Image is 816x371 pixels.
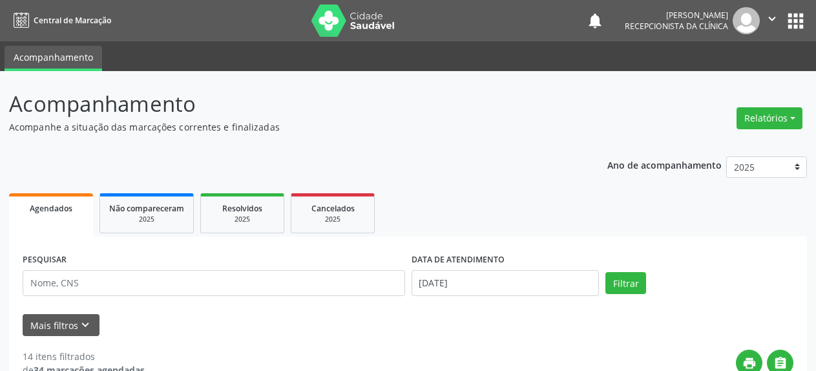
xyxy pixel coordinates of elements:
span: Central de Marcação [34,15,111,26]
div: 2025 [210,215,275,224]
button: apps [784,10,807,32]
i:  [765,12,779,26]
button:  [760,7,784,34]
button: Relatórios [737,107,802,129]
div: [PERSON_NAME] [625,10,728,21]
div: 14 itens filtrados [23,350,145,363]
button: Filtrar [605,272,646,294]
div: 2025 [300,215,365,224]
i: keyboard_arrow_down [78,318,92,332]
span: Não compareceram [109,203,184,214]
button: notifications [586,12,604,30]
p: Acompanhe a situação das marcações correntes e finalizadas [9,120,568,134]
span: Agendados [30,203,72,214]
a: Central de Marcação [9,10,111,31]
img: img [733,7,760,34]
div: 2025 [109,215,184,224]
a: Acompanhamento [5,46,102,71]
i:  [773,356,788,370]
span: Cancelados [311,203,355,214]
input: Selecione um intervalo [412,270,600,296]
span: Recepcionista da clínica [625,21,728,32]
label: PESQUISAR [23,250,67,270]
i: print [742,356,757,370]
label: DATA DE ATENDIMENTO [412,250,505,270]
p: Ano de acompanhamento [607,156,722,173]
button: Mais filtroskeyboard_arrow_down [23,314,99,337]
span: Resolvidos [222,203,262,214]
input: Nome, CNS [23,270,405,296]
p: Acompanhamento [9,88,568,120]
